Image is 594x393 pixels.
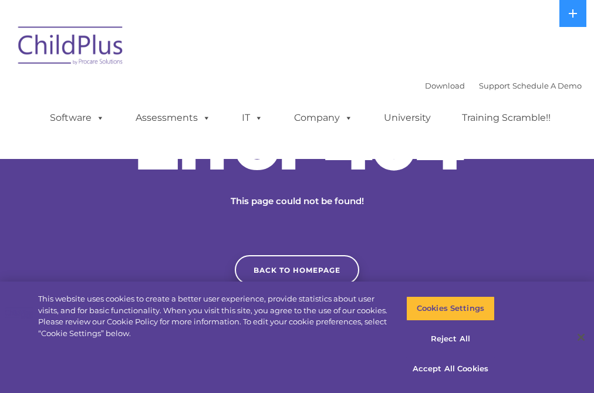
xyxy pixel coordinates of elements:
a: Company [282,106,365,130]
button: Cookies Settings [406,296,495,321]
img: ChildPlus by Procare Solutions [12,18,130,77]
p: This page could not be found! [174,194,420,208]
a: Back to homepage [235,255,359,284]
a: University [372,106,443,130]
button: Reject All [406,327,495,351]
a: Software [38,106,116,130]
a: Training Scramble!! [450,106,562,130]
font: | [425,81,582,90]
a: Download [425,81,465,90]
a: IT [230,106,275,130]
div: This website uses cookies to create a better user experience, provide statistics about user visit... [38,293,388,339]
a: Support [479,81,510,90]
a: Assessments [124,106,222,130]
a: Schedule A Demo [512,81,582,90]
button: Close [568,324,594,350]
button: Accept All Cookies [406,357,495,381]
h2: Error 404 [121,109,473,179]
